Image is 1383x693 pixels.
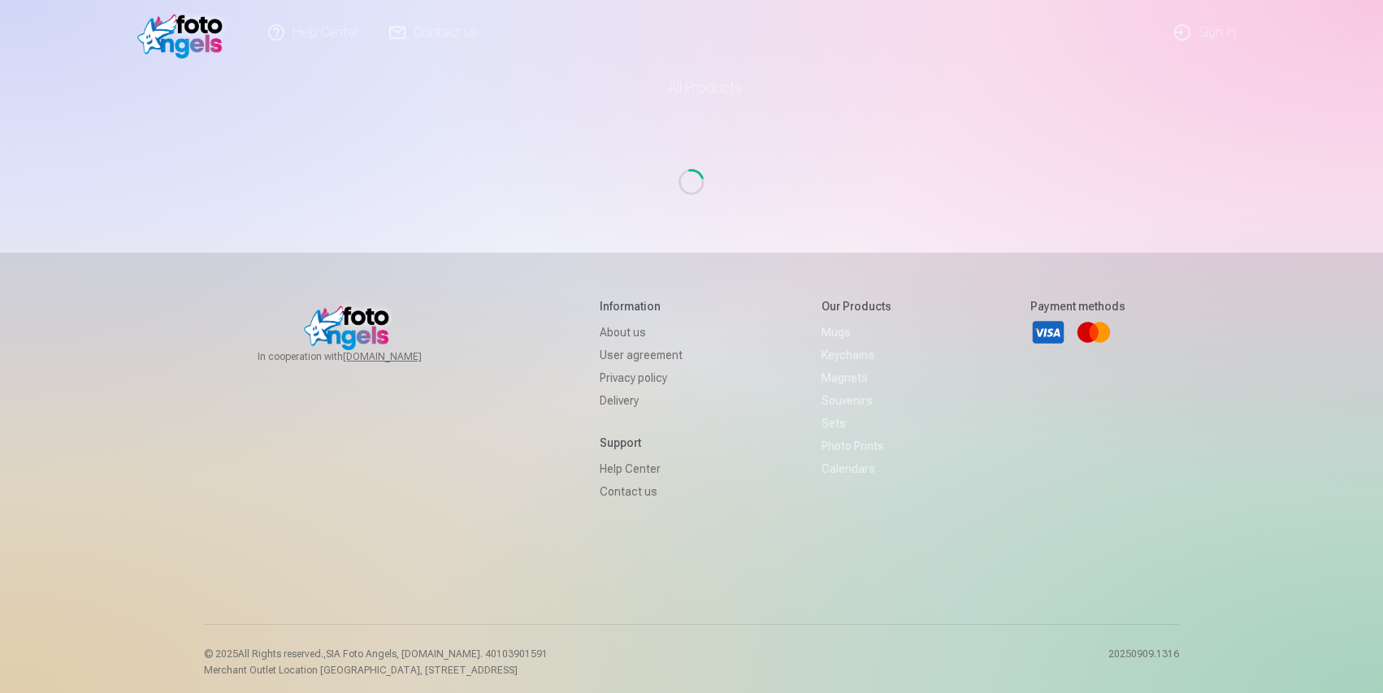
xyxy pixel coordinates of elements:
a: Visa [1030,314,1066,350]
a: All products [622,65,761,110]
a: Mugs [822,321,891,344]
a: Magnets [822,366,891,389]
a: Photo prints [822,435,891,457]
h5: Information [600,298,683,314]
a: About us [600,321,683,344]
a: Privacy policy [600,366,683,389]
a: Calendars [822,457,891,480]
a: Mastercard [1076,314,1112,350]
a: Keychains [822,344,891,366]
h5: Payment methods [1030,298,1125,314]
span: In cooperation with [258,350,461,363]
a: Souvenirs [822,389,891,412]
span: SIA Foto Angels, [DOMAIN_NAME]. 40103901591 [326,648,548,660]
h5: Support [600,435,683,451]
p: 20250909.1316 [1108,648,1179,677]
p: © 2025 All Rights reserved. , [204,648,548,661]
a: User agreement [600,344,683,366]
a: Sets [822,412,891,435]
a: Help Center [600,457,683,480]
a: Contact us [600,480,683,503]
img: /v1 [137,6,231,58]
a: Delivery [600,389,683,412]
p: Merchant Outlet Location [GEOGRAPHIC_DATA], [STREET_ADDRESS] [204,664,548,677]
a: [DOMAIN_NAME] [343,350,461,363]
h5: Our products [822,298,891,314]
